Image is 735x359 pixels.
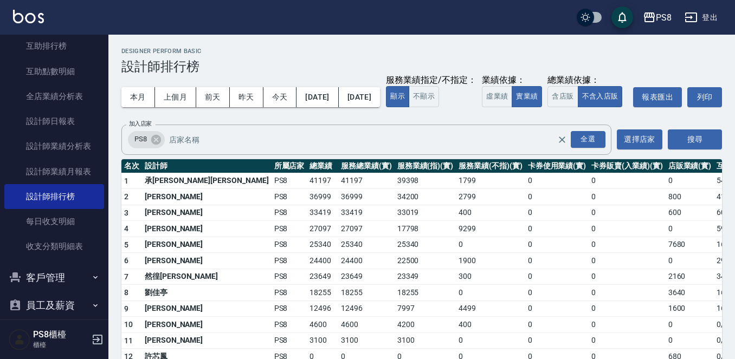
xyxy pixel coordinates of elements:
[196,87,230,107] button: 前天
[124,240,128,249] span: 5
[124,177,128,185] span: 1
[124,336,133,345] span: 11
[525,269,589,285] td: 0
[395,237,456,253] td: 25340
[589,301,665,317] td: 0
[166,130,576,149] input: 店家名稱
[272,301,307,317] td: PS8
[395,205,456,221] td: 33019
[633,87,682,107] button: 報表匯出
[666,221,714,237] td: 0
[525,173,589,189] td: 0
[547,86,578,107] button: 含店販
[124,192,128,201] span: 2
[128,134,153,145] span: PS8
[4,184,104,209] a: 設計師排行榜
[142,159,272,173] th: 設計師
[611,6,633,28] button: save
[395,332,456,349] td: 3100
[338,317,395,333] td: 4600
[338,205,395,221] td: 33419
[666,317,714,333] td: 0
[338,253,395,269] td: 24400
[272,173,307,189] td: PS8
[4,34,104,58] a: 互助排行榜
[338,237,395,253] td: 25340
[456,205,525,221] td: 400
[571,131,605,148] div: 全選
[4,264,104,292] button: 客戶管理
[589,332,665,349] td: 0
[4,134,104,159] a: 設計師業績分析表
[142,189,272,205] td: [PERSON_NAME]
[687,87,722,107] button: 列印
[4,209,104,234] a: 每日收支明細
[456,332,525,349] td: 0
[456,301,525,317] td: 4499
[512,86,542,107] button: 實業績
[456,317,525,333] td: 400
[142,301,272,317] td: [PERSON_NAME]
[589,221,665,237] td: 0
[666,173,714,189] td: 0
[272,269,307,285] td: PS8
[525,221,589,237] td: 0
[547,75,628,86] div: 總業績依據：
[395,189,456,205] td: 34200
[338,301,395,317] td: 12496
[525,237,589,253] td: 0
[395,301,456,317] td: 7997
[525,285,589,301] td: 0
[639,6,676,29] button: PS8
[296,87,338,107] button: [DATE]
[272,253,307,269] td: PS8
[142,237,272,253] td: [PERSON_NAME]
[456,173,525,189] td: 1799
[525,317,589,333] td: 0
[129,120,152,128] label: 加入店家
[666,237,714,253] td: 7680
[666,285,714,301] td: 3640
[666,189,714,205] td: 800
[124,208,128,217] span: 3
[386,86,409,107] button: 顯示
[456,189,525,205] td: 2799
[409,86,439,107] button: 不顯示
[680,8,722,28] button: 登出
[13,10,44,23] img: Logo
[666,159,714,173] th: 店販業績(實)
[395,269,456,285] td: 23349
[124,272,128,281] span: 7
[124,256,128,265] span: 6
[142,173,272,189] td: 承[PERSON_NAME][PERSON_NAME]
[124,288,128,297] span: 8
[456,159,525,173] th: 服務業績(不指)(實)
[272,237,307,253] td: PS8
[142,332,272,349] td: [PERSON_NAME]
[4,234,104,259] a: 收支分類明細表
[307,221,338,237] td: 27097
[124,320,133,329] span: 10
[272,221,307,237] td: PS8
[128,131,165,148] div: PS8
[142,253,272,269] td: [PERSON_NAME]
[272,317,307,333] td: PS8
[395,221,456,237] td: 17798
[525,189,589,205] td: 0
[617,129,662,149] button: 選擇店家
[272,285,307,301] td: PS8
[525,159,589,173] th: 卡券使用業績(實)
[395,173,456,189] td: 39398
[121,59,722,74] h3: 設計師排行榜
[307,317,338,333] td: 4600
[272,332,307,349] td: PS8
[155,87,196,107] button: 上個月
[307,332,338,349] td: 3100
[4,159,104,184] a: 設計師業績月報表
[272,205,307,221] td: PS8
[589,189,665,205] td: 0
[589,237,665,253] td: 0
[272,189,307,205] td: PS8
[338,332,395,349] td: 3100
